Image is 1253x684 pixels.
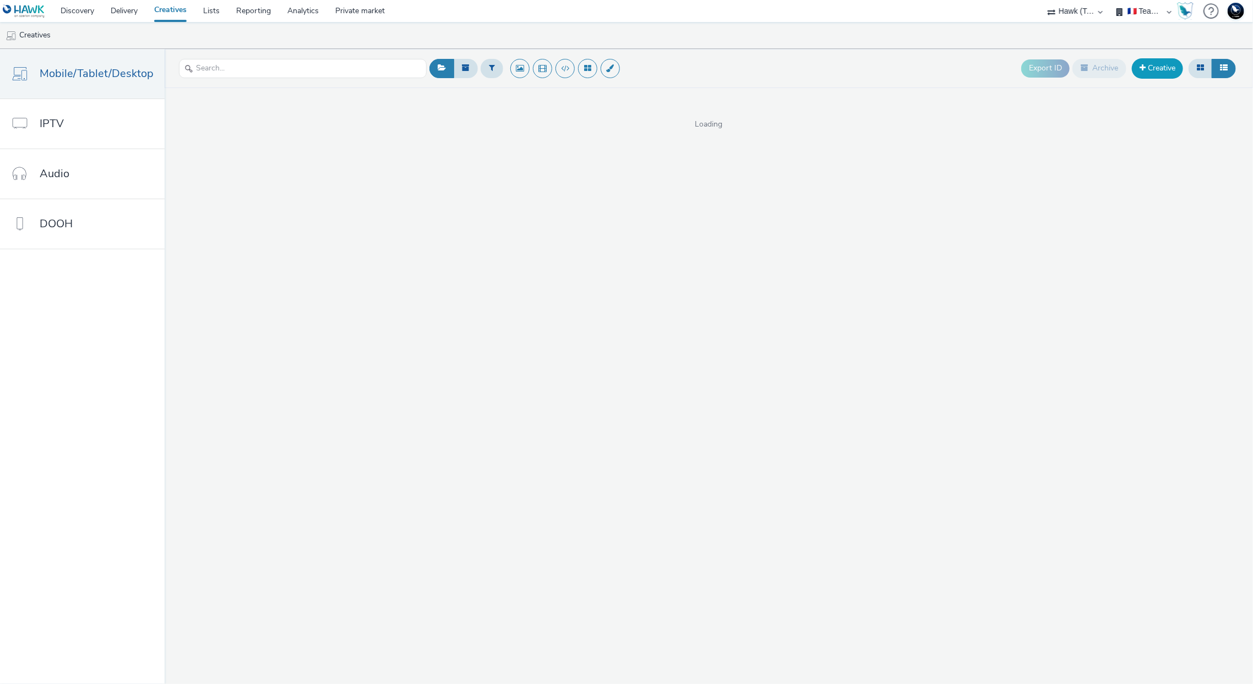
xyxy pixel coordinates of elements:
[179,59,427,78] input: Search...
[40,216,73,232] span: DOOH
[1189,59,1212,78] button: Grid
[40,116,64,132] span: IPTV
[40,65,154,81] span: Mobile/Tablet/Desktop
[1212,59,1236,78] button: Table
[3,4,45,18] img: undefined Logo
[1021,59,1070,77] button: Export ID
[1132,58,1183,78] a: Creative
[1228,3,1244,19] img: Support Hawk
[1072,59,1126,78] button: Archive
[165,119,1253,130] span: Loading
[1177,2,1198,20] a: Hawk Academy
[1177,2,1194,20] img: Hawk Academy
[6,30,17,41] img: mobile
[40,166,69,182] span: Audio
